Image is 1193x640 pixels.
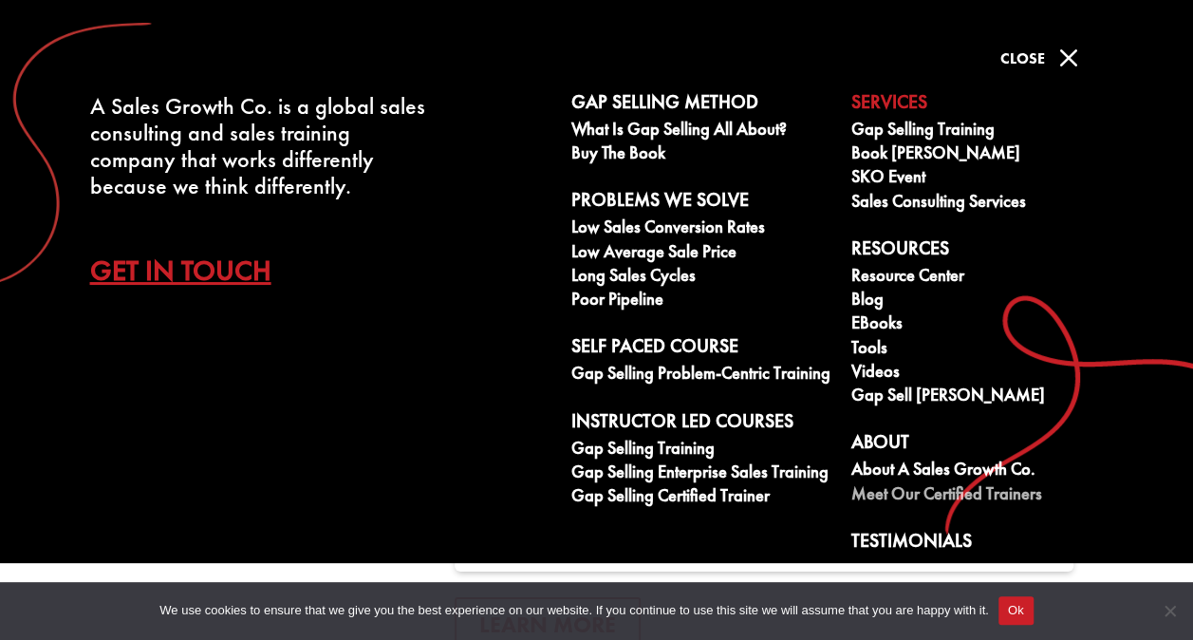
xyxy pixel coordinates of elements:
a: Poor Pipeline [571,290,830,313]
a: Gap Selling Problem-Centric Training [571,364,830,387]
a: Gap Sell [PERSON_NAME] [851,386,1110,409]
a: Book [PERSON_NAME] [851,143,1110,167]
a: Problems We Solve [571,189,830,217]
a: Resource Center [851,266,1110,290]
a: Services [851,91,1110,120]
a: What is Gap Selling all about? [571,120,830,143]
button: Ok [998,596,1034,625]
a: Gap Selling Training [571,439,830,462]
a: Testimonials [851,530,1110,558]
a: Instructor Led Courses [571,410,830,439]
span: Close [999,48,1044,68]
span: M [1049,39,1087,77]
a: Gap Selling Method [571,91,830,120]
a: Gap Selling Certified Trainer [571,486,830,510]
span: No [1160,601,1179,620]
a: Tools [851,338,1110,362]
a: Sales Consulting Services [851,192,1110,216]
a: Resources [851,237,1110,266]
a: About A Sales Growth Co. [851,460,1110,483]
a: Low Average Sale Price [571,242,830,266]
span: We use cookies to ensure that we give you the best experience on our website. If you continue to ... [159,601,988,620]
a: Meet our Certified Trainers [851,484,1110,508]
a: Gap Selling Training [851,120,1110,143]
div: A Sales Growth Co. is a global sales consulting and sales training company that works differently... [90,93,434,199]
a: Videos [851,362,1110,386]
a: eBooks [851,313,1110,337]
a: Get In Touch [90,237,300,304]
a: SKO Event [851,167,1110,191]
a: Blog [851,290,1110,313]
a: Gap Selling Enterprise Sales Training [571,462,830,486]
a: Low Sales Conversion Rates [571,217,830,241]
a: About [851,431,1110,460]
a: Buy The Book [571,143,830,167]
a: Self Paced Course [571,335,830,364]
a: Long Sales Cycles [571,266,830,290]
